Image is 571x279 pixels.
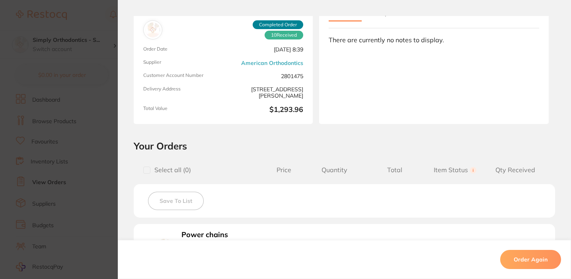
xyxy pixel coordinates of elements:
[364,166,425,174] span: Total
[150,166,191,174] span: Select all ( 0 )
[226,73,303,79] span: 2801475
[134,140,555,152] h2: Your Orders
[264,166,304,174] span: Price
[145,22,160,37] img: American Orthodontics
[425,166,485,174] span: Item Status
[226,46,303,53] span: [DATE] 8:39
[485,166,546,174] span: Qty Received
[156,239,173,255] img: Power chains Lavender
[143,46,220,53] span: Order Date
[253,20,303,29] span: Completed Order
[304,166,364,174] span: Quantity
[226,86,303,99] span: [STREET_ADDRESS][PERSON_NAME]
[500,250,561,269] button: Order Again
[329,36,539,43] div: There are currently no notes to display.
[143,106,220,114] span: Total Value
[241,60,303,66] a: American Orthodontics
[143,59,220,66] span: Supplier
[181,231,249,247] b: Power chains Lavender
[179,230,252,265] button: Power chains Lavender Product Code: 854-029757
[226,106,303,114] b: $1,293.96
[143,86,220,99] span: Delivery Address
[143,73,220,79] span: Customer Account Number
[148,192,204,210] button: Save To List
[265,31,303,39] span: Received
